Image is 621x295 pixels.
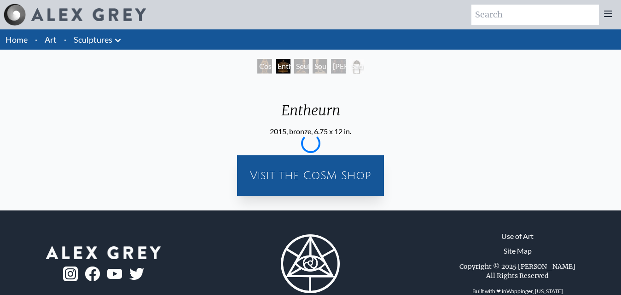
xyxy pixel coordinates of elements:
[459,262,575,271] div: Copyright © 2025 [PERSON_NAME]
[31,29,41,50] li: ·
[506,288,563,295] a: Wappinger, [US_STATE]
[63,267,78,281] img: ig-logo.png
[129,268,144,280] img: twitter-logo.png
[60,29,70,50] li: ·
[270,102,351,126] div: Entheurn
[45,33,57,46] a: Art
[331,59,346,74] div: [PERSON_NAME] & Eve Doors
[6,34,28,45] a: Home
[501,231,534,242] a: Use of Art
[313,59,327,74] div: Soulbird
[74,33,112,46] a: Sculptures
[243,161,378,190] a: Visit the CoSM Shop
[257,59,272,74] div: Cosmic Mother
[504,245,532,256] a: Site Map
[486,271,549,280] div: All Rights Reserved
[85,267,100,281] img: fb-logo.png
[276,59,290,74] div: Entheurn
[270,126,351,137] div: 2015, bronze, 6.75 x 12 in.
[294,59,309,74] div: Soulbird
[349,59,364,74] div: Sacred Mirrors Frame
[107,269,122,279] img: youtube-logo.png
[471,5,599,25] input: Search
